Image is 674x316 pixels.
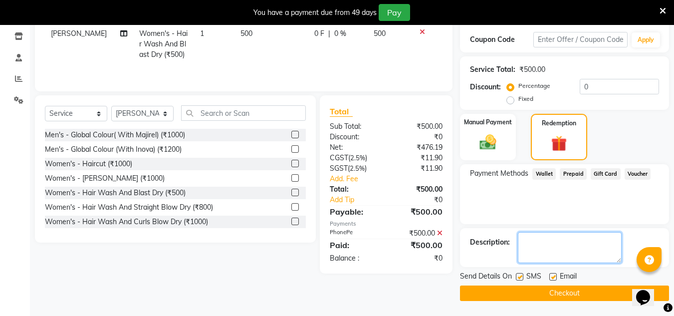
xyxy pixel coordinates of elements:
[200,29,204,38] span: 1
[397,195,450,205] div: ₹0
[253,7,377,18] div: You have a payment due from 49 days
[45,130,185,140] div: Men's - Global Colour( With Majirel) (₹1000)
[386,153,450,163] div: ₹11.90
[240,29,252,38] span: 500
[591,168,621,180] span: Gift Card
[460,271,512,284] span: Send Details On
[350,154,365,162] span: 2.5%
[470,34,533,45] div: Coupon Code
[532,168,556,180] span: Wallet
[330,220,443,228] div: Payments
[386,121,450,132] div: ₹500.00
[45,188,186,198] div: Women's - Hair Wash And Blast Dry (₹500)
[464,118,512,127] label: Manual Payment
[350,164,365,172] span: 2.5%
[330,153,348,162] span: CGST
[470,237,510,248] div: Description:
[560,168,587,180] span: Prepaid
[322,153,386,163] div: ( )
[625,168,651,180] span: Voucher
[386,239,450,251] div: ₹500.00
[322,174,450,184] a: Add. Fee
[632,32,660,47] button: Apply
[330,106,353,117] span: Total
[542,119,576,128] label: Redemption
[330,164,348,173] span: SGST
[518,94,533,103] label: Fixed
[386,228,450,239] div: ₹500.00
[322,163,386,174] div: ( )
[45,173,165,184] div: Women's - [PERSON_NAME] (₹1000)
[45,144,182,155] div: Men's - Global Colour (With Inova) (₹1200)
[632,276,664,306] iframe: chat widget
[519,64,545,75] div: ₹500.00
[560,271,577,284] span: Email
[139,29,188,59] span: Women's - Hair Wash And Blast Dry (₹500)
[322,239,386,251] div: Paid:
[322,228,386,239] div: PhonePe
[181,105,306,121] input: Search or Scan
[322,253,386,264] div: Balance :
[386,132,450,142] div: ₹0
[470,64,515,75] div: Service Total:
[546,134,572,153] img: _gift.svg
[533,32,628,47] input: Enter Offer / Coupon Code
[386,206,450,218] div: ₹500.00
[314,28,324,39] span: 0 F
[322,195,397,205] a: Add Tip
[334,28,346,39] span: 0 %
[379,4,410,21] button: Pay
[374,29,386,38] span: 500
[518,81,550,90] label: Percentage
[470,82,501,92] div: Discount:
[322,184,386,195] div: Total:
[460,286,669,301] button: Checkout
[322,121,386,132] div: Sub Total:
[45,202,213,213] div: Women's - Hair Wash And Straight Blow Dry (₹800)
[470,168,528,179] span: Payment Methods
[322,142,386,153] div: Net:
[474,133,501,152] img: _cash.svg
[45,159,132,169] div: Women's - Haircut (₹1000)
[45,217,208,227] div: Women's - Hair Wash And Curls Blow Dry (₹1000)
[328,28,330,39] span: |
[322,206,386,218] div: Payable:
[386,163,450,174] div: ₹11.90
[322,132,386,142] div: Discount:
[386,184,450,195] div: ₹500.00
[386,142,450,153] div: ₹476.19
[526,271,541,284] span: SMS
[51,29,107,38] span: [PERSON_NAME]
[386,253,450,264] div: ₹0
